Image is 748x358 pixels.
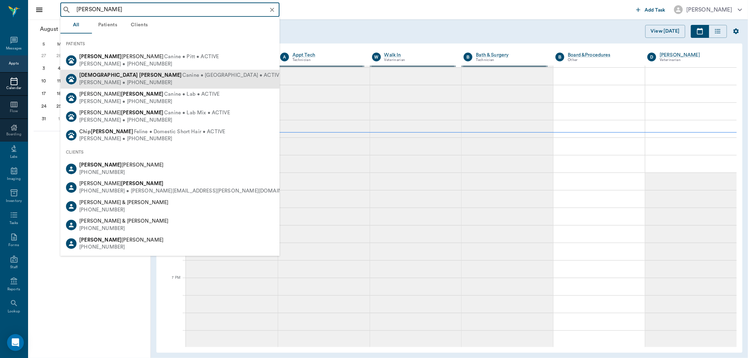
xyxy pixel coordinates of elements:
b: [PERSON_NAME] [121,181,163,186]
div: [PHONE_NUMBER] [79,206,168,214]
b: [PERSON_NAME] [79,54,122,59]
div: CLIENTS [60,145,279,160]
button: All [60,17,92,34]
button: August2025 [36,22,86,36]
b: [PERSON_NAME] [139,73,182,78]
div: Inventory [6,198,22,204]
div: M [52,39,67,49]
span: [PERSON_NAME] [79,110,163,115]
a: [PERSON_NAME] [660,52,729,59]
div: [PERSON_NAME] • [PHONE_NUMBER] [79,79,282,87]
button: Add Task [633,3,668,16]
div: [PHONE_NUMBER] [79,244,163,251]
div: Monday, July 28, 2025 [54,51,64,61]
span: Canine • Lab • ACTIVE [164,91,220,98]
b: [PERSON_NAME] [79,162,122,168]
input: Search [74,5,277,15]
div: 7 PM [162,274,180,292]
a: Bath & Surgery [476,52,545,59]
div: Sunday, August 10, 2025 [39,76,49,86]
div: D [647,53,656,61]
span: Chip [79,129,133,134]
button: Clients [123,17,155,34]
div: Sunday, August 31, 2025 [39,114,49,124]
div: Sunday, August 3, 2025 [39,63,49,73]
button: Clear [267,5,277,15]
button: Close drawer [32,3,46,17]
b: [PERSON_NAME] [91,129,133,134]
div: [PERSON_NAME] • [PHONE_NUMBER] [79,60,219,68]
div: Monday, August 18, 2025 [54,89,64,99]
div: Sunday, August 17, 2025 [39,89,49,99]
div: Lookup [8,309,20,314]
div: B [555,53,564,61]
b: [PERSON_NAME] [121,92,163,97]
div: Forms [8,243,19,248]
b: [DEMOGRAPHIC_DATA] [79,73,138,78]
div: Monday, August 25, 2025 [54,101,64,111]
b: [PERSON_NAME] [121,110,163,115]
span: August [39,24,60,34]
div: B [464,53,472,61]
span: Feline • Domestic Short Hair • ACTIVE [134,128,225,135]
div: Monday, August 4, 2025 [54,63,64,73]
div: [PERSON_NAME] • [PHONE_NUMBER] [79,117,230,124]
span: [PERSON_NAME] [79,181,163,186]
div: Reports [7,287,20,292]
a: Appt Tech [292,52,362,59]
div: [PHONE_NUMBER] • [PERSON_NAME][EMAIL_ADDRESS][PERSON_NAME][DOMAIN_NAME] [79,188,302,195]
div: W [372,53,381,61]
div: Veterinarian [384,57,453,63]
div: PATIENTS [60,36,279,51]
div: [PHONE_NUMBER] [79,169,163,176]
a: Walk In [384,52,453,59]
span: [PERSON_NAME] [79,92,163,97]
span: [PERSON_NAME] [79,162,163,168]
span: [PERSON_NAME] [79,237,163,242]
span: Canine • Pitt • ACTIVE [164,53,219,61]
div: [PERSON_NAME] • [PHONE_NUMBER] [79,135,225,143]
div: Messages [6,46,22,51]
span: 2025 [60,24,75,34]
div: Tasks [9,221,18,226]
button: [PERSON_NAME] [668,3,748,16]
span: Canine • [GEOGRAPHIC_DATA] • ACTIVE [182,72,282,79]
div: Technician [292,57,362,63]
div: Veterinarian [660,57,729,63]
span: [PERSON_NAME] & [PERSON_NAME] [79,218,168,224]
div: Monday, August 11, 2025 [54,76,64,86]
div: Labs [10,154,18,160]
div: S [36,39,52,49]
a: Board &Procedures [568,52,637,59]
div: [PERSON_NAME] [686,6,732,14]
div: A [280,53,289,61]
b: [PERSON_NAME] [79,237,122,242]
div: Open Intercom Messenger [7,334,24,351]
button: Patients [92,17,123,34]
div: Staff [10,265,18,270]
div: [PERSON_NAME] • [PHONE_NUMBER] [79,98,220,105]
div: Monday, September 1, 2025 [54,114,64,124]
span: [PERSON_NAME] [79,54,163,59]
div: Other [568,57,637,63]
div: Sunday, August 24, 2025 [39,101,49,111]
span: Canine • Lab Mix • ACTIVE [164,109,230,117]
div: Imaging [7,176,21,182]
button: View [DATE] [645,25,685,38]
div: Technician [476,57,545,63]
div: Appts [9,61,19,66]
span: [PERSON_NAME] & [PERSON_NAME] [79,200,168,205]
div: Sunday, July 27, 2025 [39,51,49,61]
div: [PHONE_NUMBER] [79,225,168,232]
